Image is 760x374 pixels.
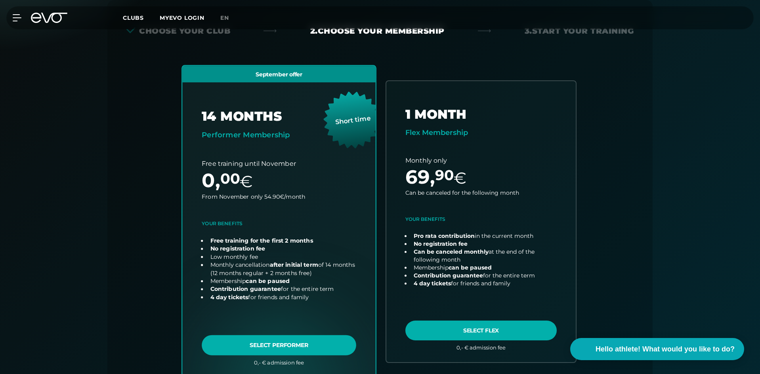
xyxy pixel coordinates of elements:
[596,345,735,353] font: Hello athlete! What would you like to do?
[160,14,204,21] a: MYEVO LOGIN
[123,14,160,21] a: Clubs
[570,338,744,360] button: Hello athlete! What would you like to do?
[220,14,229,21] font: en
[386,81,576,363] a: choose plan
[123,14,144,21] font: Clubs
[220,13,239,23] a: en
